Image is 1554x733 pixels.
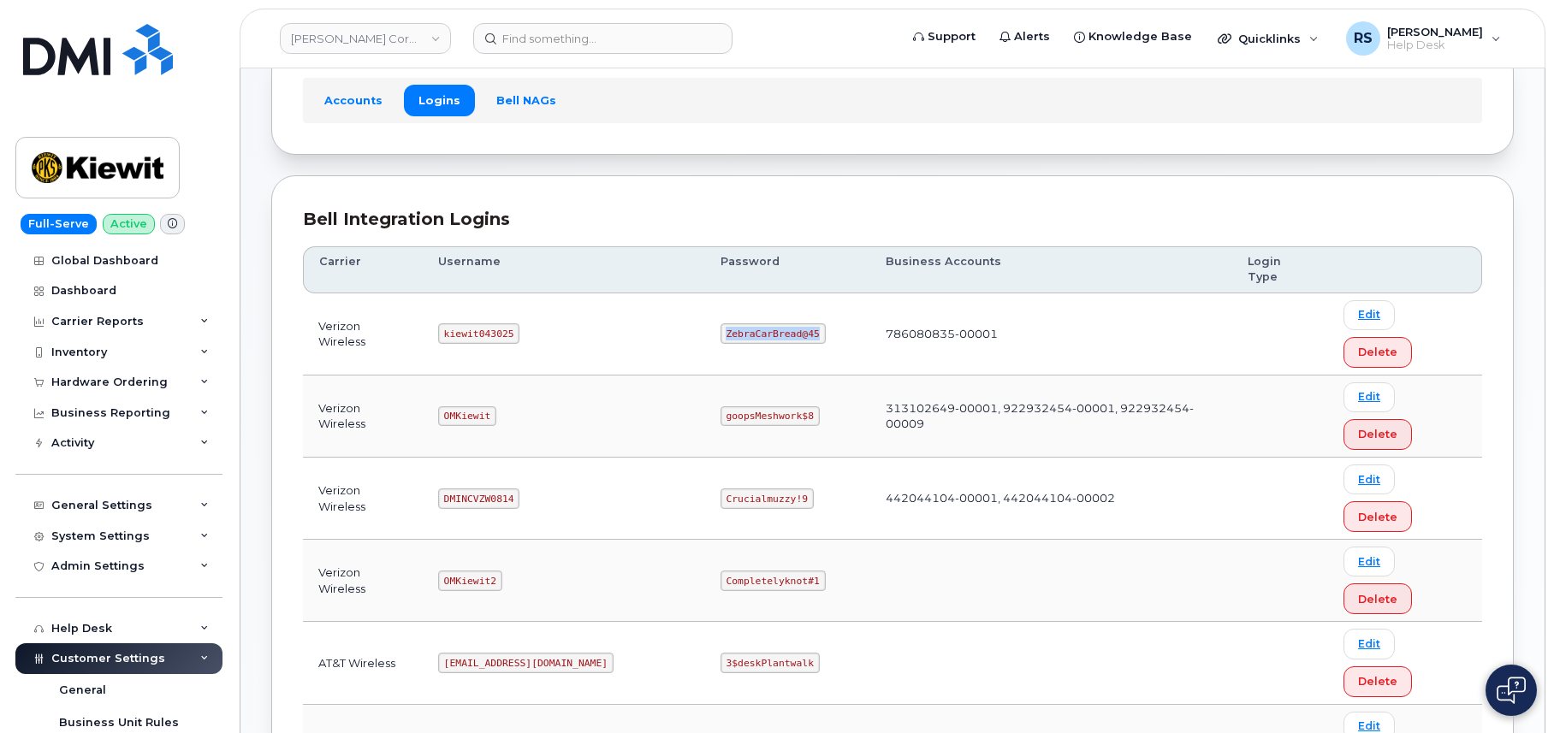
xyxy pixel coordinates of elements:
[280,23,451,54] a: Kiewit Corporation
[1343,629,1395,659] a: Edit
[303,540,423,622] td: Verizon Wireless
[1497,677,1526,704] img: Open chat
[303,375,423,458] td: Verizon Wireless
[303,246,423,293] th: Carrier
[901,20,988,54] a: Support
[473,23,733,54] input: Find something...
[1206,21,1331,56] div: Quicklinks
[438,406,496,427] code: OMKiewit
[988,20,1062,54] a: Alerts
[705,246,870,293] th: Password
[1358,591,1397,607] span: Delete
[721,406,820,427] code: goopsMeshwork$8
[1232,246,1328,293] th: Login Type
[1358,426,1397,442] span: Delete
[303,458,423,540] td: Verizon Wireless
[1238,32,1301,45] span: Quicklinks
[1343,419,1412,450] button: Delete
[1387,25,1483,38] span: [PERSON_NAME]
[482,85,571,115] a: Bell NAGs
[1343,547,1395,576] a: Edit
[1354,28,1373,49] span: RS
[1343,300,1395,330] a: Edit
[1358,344,1397,360] span: Delete
[1334,21,1513,56] div: Randy Sayres
[1343,501,1412,532] button: Delete
[721,488,814,509] code: Crucialmuzzy!9
[438,323,519,344] code: kiewit043025
[870,458,1233,540] td: 442044104-00001, 442044104-00002
[1358,509,1397,525] span: Delete
[438,653,614,673] code: [EMAIL_ADDRESS][DOMAIN_NAME]
[1387,38,1483,52] span: Help Desk
[870,246,1233,293] th: Business Accounts
[721,323,826,344] code: ZebraCarBread@45
[404,85,475,115] a: Logins
[303,207,1482,232] div: Bell Integration Logins
[438,488,519,509] code: DMINCVZW0814
[1343,583,1412,614] button: Delete
[1088,28,1192,45] span: Knowledge Base
[1343,382,1395,412] a: Edit
[1014,28,1050,45] span: Alerts
[438,570,502,591] code: OMKiewit2
[721,570,826,591] code: Completelyknot#1
[1062,20,1204,54] a: Knowledge Base
[303,293,423,375] td: Verizon Wireless
[303,622,423,704] td: AT&T Wireless
[310,85,397,115] a: Accounts
[721,653,820,673] code: 3$deskPlantwalk
[423,246,705,293] th: Username
[870,293,1233,375] td: 786080835-00001
[1343,666,1412,697] button: Delete
[1358,673,1397,689] span: Delete
[870,375,1233,458] td: 313102649-00001, 922932454-00001, 922932454-00009
[928,28,976,45] span: Support
[1343,337,1412,368] button: Delete
[1343,464,1395,494] a: Edit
